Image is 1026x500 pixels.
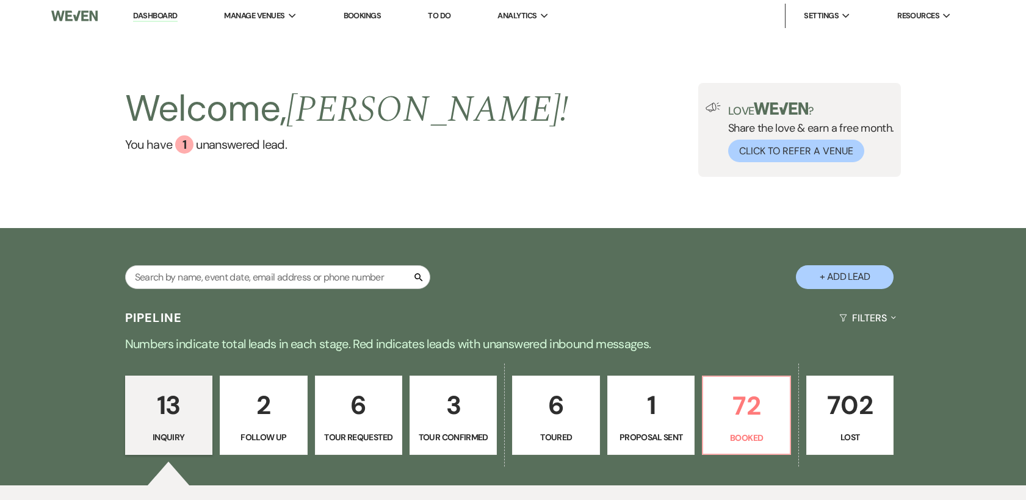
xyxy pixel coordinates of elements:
a: 13Inquiry [125,376,212,455]
button: + Add Lead [796,265,894,289]
p: Love ? [728,102,894,116]
img: Weven Logo [51,3,98,29]
p: Follow Up [228,430,299,444]
span: Resources [897,10,939,22]
img: weven-logo-green.svg [754,102,808,115]
a: To Do [428,10,450,21]
a: 6Tour Requested [315,376,402,455]
p: 6 [520,385,591,426]
p: Lost [814,430,886,444]
a: Dashboard [133,10,177,22]
p: 3 [417,385,489,426]
input: Search by name, event date, email address or phone number [125,265,430,289]
p: Booked [710,431,782,445]
p: 2 [228,385,299,426]
p: Inquiry [133,430,204,444]
a: Bookings [344,10,381,21]
p: Proposal Sent [615,430,687,444]
p: 13 [133,385,204,426]
span: Manage Venues [224,10,284,22]
button: Click to Refer a Venue [728,140,864,162]
a: 72Booked [702,376,790,455]
span: [PERSON_NAME] ! [286,82,568,138]
a: 6Toured [512,376,599,455]
a: 2Follow Up [220,376,307,455]
p: Numbers indicate total leads in each stage. Red indicates leads with unanswered inbound messages. [74,334,953,354]
p: Toured [520,430,591,444]
p: Tour Requested [323,430,394,444]
a: You have 1 unanswered lead. [125,135,569,154]
div: 1 [175,135,193,154]
p: 1 [615,385,687,426]
a: 702Lost [806,376,894,455]
span: Analytics [497,10,536,22]
button: Filters [834,302,901,334]
a: 3Tour Confirmed [410,376,497,455]
img: loud-speaker-illustration.svg [706,102,721,112]
p: 6 [323,385,394,426]
p: 72 [710,385,782,426]
span: Settings [804,10,839,22]
p: 702 [814,385,886,426]
div: Share the love & earn a free month. [721,102,894,162]
a: 1Proposal Sent [607,376,695,455]
h2: Welcome, [125,83,569,135]
h3: Pipeline [125,309,182,326]
p: Tour Confirmed [417,430,489,444]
